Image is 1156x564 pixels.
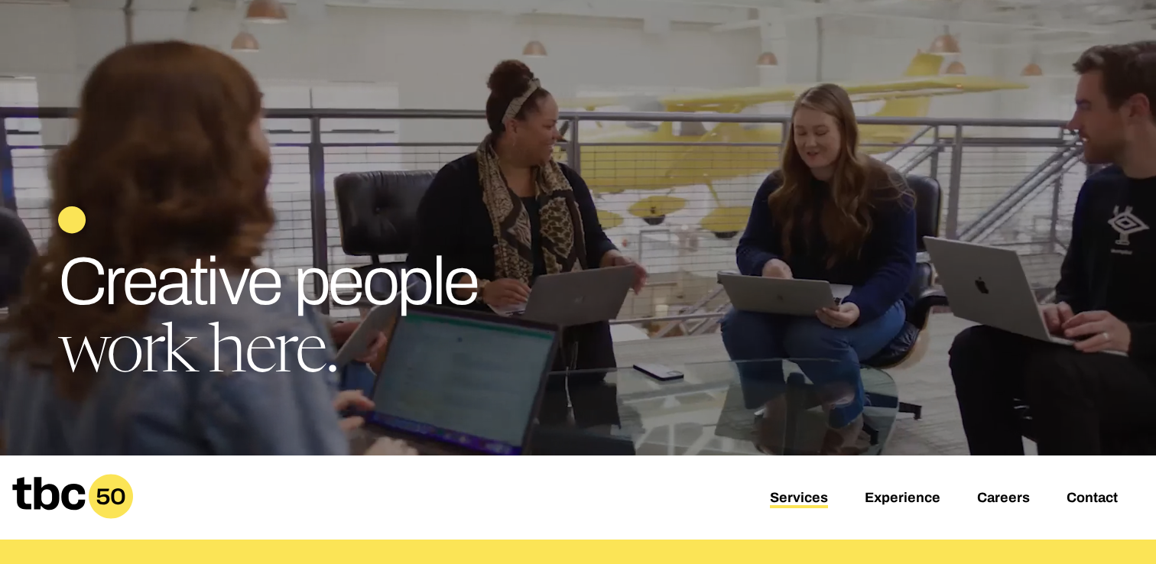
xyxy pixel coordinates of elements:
a: Experience [865,490,940,508]
a: Contact [1067,490,1118,508]
span: work here. [58,322,337,389]
a: Careers [977,490,1030,508]
span: Creative people [58,245,478,318]
a: Services [770,490,828,508]
a: Home [12,508,133,524]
